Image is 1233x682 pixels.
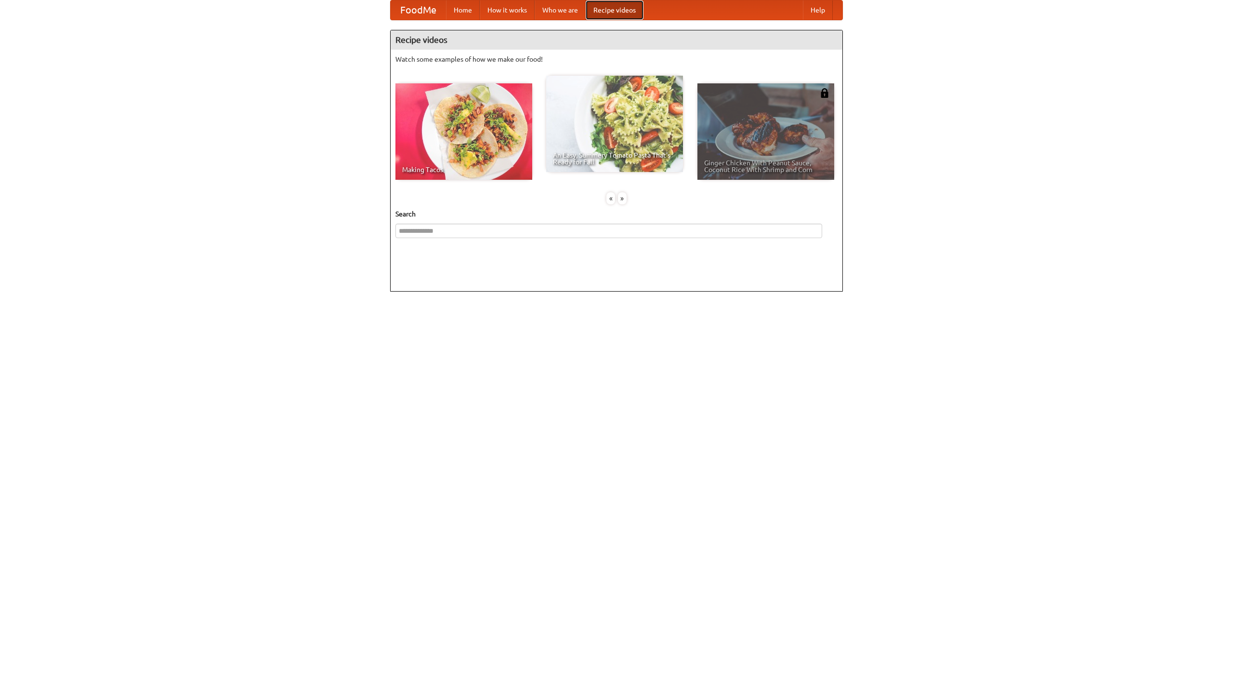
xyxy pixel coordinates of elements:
a: Help [803,0,833,20]
div: » [618,192,627,204]
a: Recipe videos [586,0,643,20]
a: Who we are [535,0,586,20]
h4: Recipe videos [391,30,842,50]
img: 483408.png [820,88,829,98]
h5: Search [395,209,838,219]
a: An Easy, Summery Tomato Pasta That's Ready for Fall [546,76,683,172]
a: Home [446,0,480,20]
span: Making Tacos [402,166,525,173]
span: An Easy, Summery Tomato Pasta That's Ready for Fall [553,152,676,165]
a: FoodMe [391,0,446,20]
p: Watch some examples of how we make our food! [395,54,838,64]
div: « [606,192,615,204]
a: How it works [480,0,535,20]
a: Making Tacos [395,83,532,180]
